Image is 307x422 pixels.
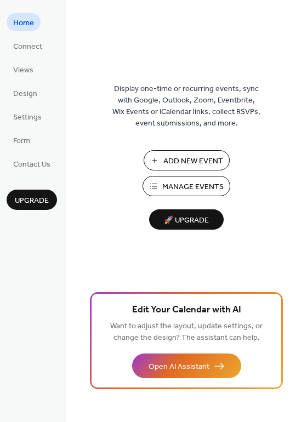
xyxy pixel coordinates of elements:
[7,84,44,102] a: Design
[13,159,50,170] span: Contact Us
[13,18,34,29] span: Home
[156,213,217,228] span: 🚀 Upgrade
[110,319,263,345] span: Want to adjust the layout, update settings, or change the design? The assistant can help.
[112,83,260,129] span: Display one-time or recurring events, sync with Google, Outlook, Zoom, Eventbrite, Wix Events or ...
[13,41,42,53] span: Connect
[7,131,37,149] a: Form
[7,190,57,210] button: Upgrade
[7,60,40,78] a: Views
[7,107,48,126] a: Settings
[162,181,224,193] span: Manage Events
[163,156,223,167] span: Add New Event
[132,303,241,318] span: Edit Your Calendar with AI
[7,155,57,173] a: Contact Us
[13,112,42,123] span: Settings
[13,65,33,76] span: Views
[15,195,49,207] span: Upgrade
[7,13,41,31] a: Home
[149,361,209,373] span: Open AI Assistant
[144,150,230,170] button: Add New Event
[149,209,224,230] button: 🚀 Upgrade
[13,88,37,100] span: Design
[143,176,230,196] button: Manage Events
[13,135,30,147] span: Form
[7,37,49,55] a: Connect
[132,353,241,378] button: Open AI Assistant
